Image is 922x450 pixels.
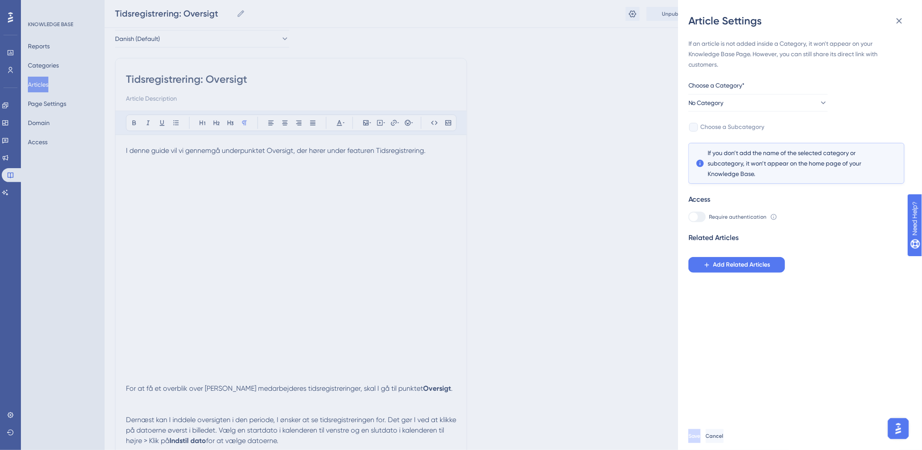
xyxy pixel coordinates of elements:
[20,2,54,13] span: Need Help?
[688,80,745,91] span: Choose a Category*
[709,213,767,220] span: Require authentication
[706,433,724,440] span: Cancel
[688,194,711,205] div: Access
[885,416,912,442] iframe: UserGuiding AI Assistant Launcher
[701,122,765,132] span: Choose a Subcategory
[688,233,739,243] div: Related Articles
[688,433,701,440] span: Save
[688,98,724,108] span: No Category
[688,429,701,443] button: Save
[688,14,912,28] div: Article Settings
[688,94,828,112] button: No Category
[688,38,905,70] div: If an article is not added inside a Category, it won't appear on your Knowledge Base Page. Howeve...
[706,429,724,443] button: Cancel
[713,260,770,270] span: Add Related Articles
[708,148,885,179] span: If you don’t add the name of the selected category or subcategory, it won’t appear on the home pa...
[688,257,785,273] button: Add Related Articles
